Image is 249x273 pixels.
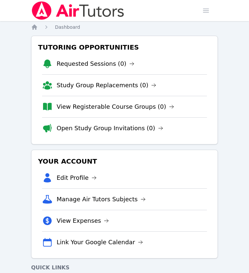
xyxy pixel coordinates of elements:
a: Requested Sessions (0) [57,59,134,68]
h3: Tutoring Opportunities [37,41,212,53]
a: Dashboard [55,24,80,30]
a: Edit Profile [57,173,97,182]
a: Link Your Google Calendar [57,238,143,247]
img: Air Tutors [31,1,125,20]
h3: Your Account [37,155,212,167]
a: Open Study Group Invitations (0) [57,124,163,133]
a: View Registerable Course Groups (0) [57,102,174,111]
a: View Expenses [57,216,109,225]
h4: Quick Links [31,264,218,272]
a: Manage Air Tutors Subjects [57,195,146,204]
nav: Breadcrumb [31,24,218,30]
a: Study Group Replacements (0) [57,81,156,90]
